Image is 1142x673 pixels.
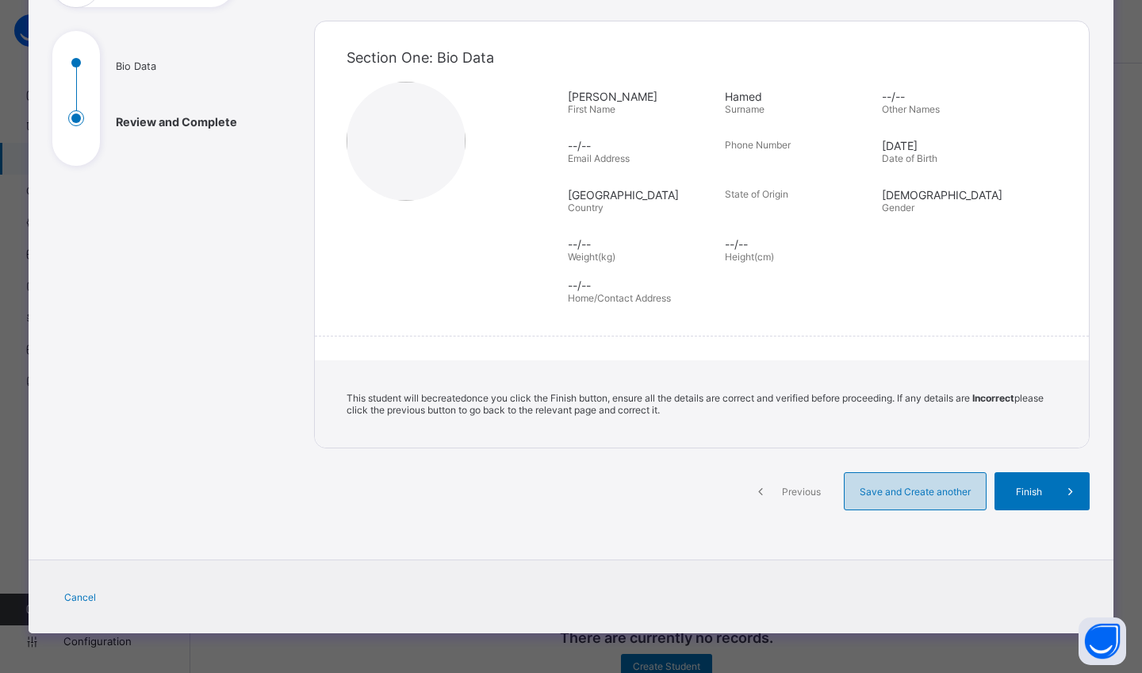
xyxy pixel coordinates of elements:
[568,152,630,164] span: Email Address
[1079,617,1126,665] button: Open asap
[856,486,974,498] span: Save and Create another
[568,90,717,103] span: [PERSON_NAME]
[882,139,1031,152] span: [DATE]
[882,103,940,115] span: Other Names
[882,90,1031,103] span: --/--
[972,392,1014,404] b: Incorrect
[780,486,823,498] span: Previous
[882,202,914,213] span: Gender
[64,591,96,603] span: Cancel
[347,49,494,66] span: Section One: Bio Data
[568,202,604,213] span: Country
[568,103,615,115] span: First Name
[568,237,717,251] span: --/--
[882,188,1031,202] span: [DEMOGRAPHIC_DATA]
[568,279,1065,292] span: --/--
[725,237,874,251] span: --/--
[347,392,1044,416] span: This student will be created once you click the Finish button, ensure all the details are correct...
[725,188,788,200] span: State of Origin
[568,139,717,152] span: --/--
[568,188,717,202] span: [GEOGRAPHIC_DATA]
[882,152,937,164] span: Date of Birth
[725,139,791,151] span: Phone Number
[568,292,671,304] span: Home/Contact Address
[725,103,765,115] span: Surname
[725,90,874,103] span: Hamed
[568,251,615,263] span: Weight(kg)
[725,251,774,263] span: Height(cm)
[1006,486,1052,498] span: Finish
